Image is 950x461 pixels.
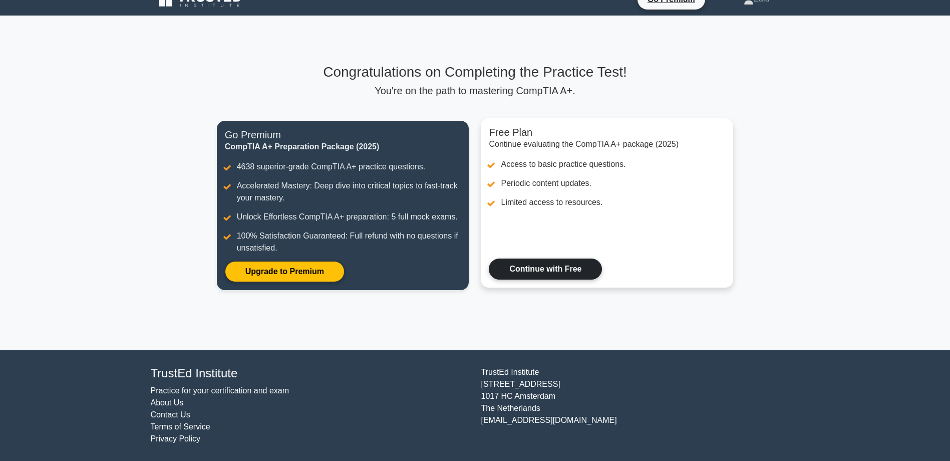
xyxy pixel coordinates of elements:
a: Upgrade to Premium [225,261,345,282]
div: TrustEd Institute [STREET_ADDRESS] 1017 HC Amsterdam The Netherlands [EMAIL_ADDRESS][DOMAIN_NAME] [475,366,806,445]
p: You're on the path to mastering CompTIA A+. [217,85,734,97]
h3: Congratulations on Completing the Practice Test! [217,64,734,81]
h4: TrustEd Institute [151,366,469,381]
a: Practice for your certification and exam [151,386,289,395]
a: Contact Us [151,410,190,419]
a: Privacy Policy [151,434,201,443]
a: Continue with Free [489,259,602,280]
a: Terms of Service [151,422,210,431]
a: About Us [151,398,184,407]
